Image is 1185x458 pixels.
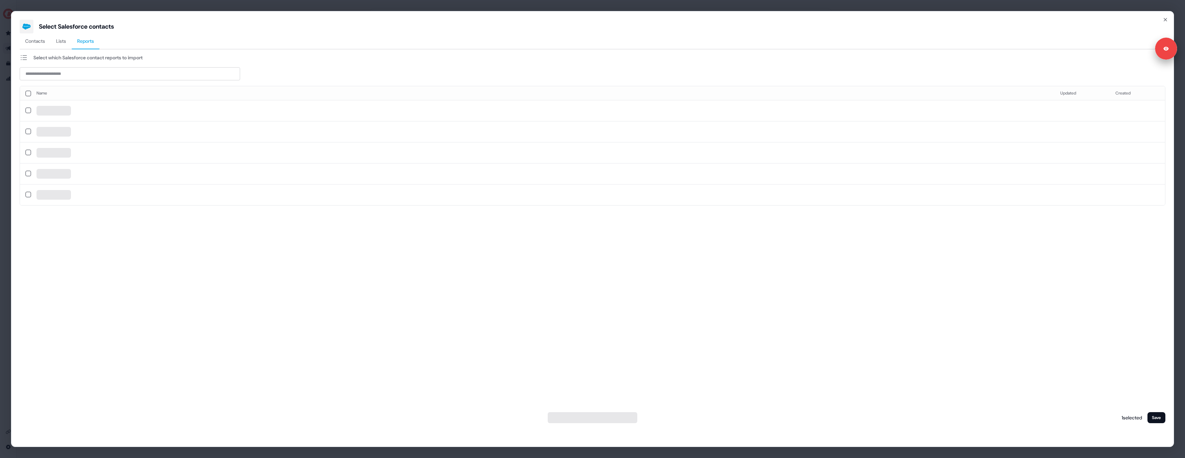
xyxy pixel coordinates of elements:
span: Lists [56,38,66,44]
div: Select which Salesforce contact reports to import [33,54,143,61]
div: Select Salesforce contacts [39,22,114,31]
span: Reports [77,38,94,44]
span: Contacts [25,38,45,44]
th: Updated [1055,86,1110,100]
p: 1 selected [1119,414,1142,421]
th: Created [1110,86,1165,100]
th: Name [31,86,1055,100]
button: Save [1147,412,1165,423]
